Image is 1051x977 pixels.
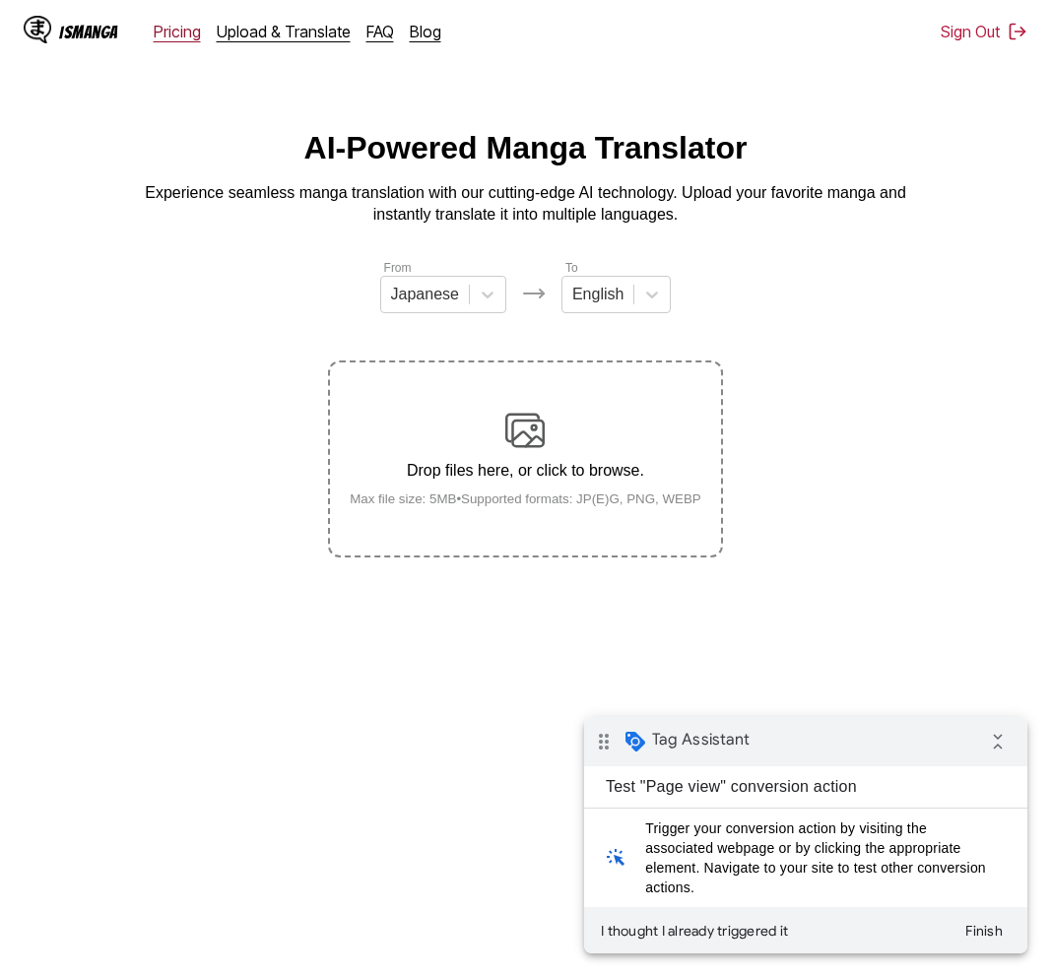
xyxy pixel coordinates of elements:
[217,22,351,41] a: Upload & Translate
[16,121,48,161] i: web_traffic
[8,196,213,231] button: I thought I already triggered it
[61,101,411,180] span: Trigger your conversion action by visiting the associated webpage or by clicking the appropriate ...
[24,16,154,47] a: IsManga LogoIsManga
[394,5,433,44] i: Collapse debug badge
[68,13,165,33] span: Tag Assistant
[334,462,717,480] p: Drop files here, or click to browse.
[59,23,118,41] div: IsManga
[410,22,441,41] a: Blog
[304,130,748,166] h1: AI-Powered Manga Translator
[522,282,546,305] img: Languages icon
[24,16,51,43] img: IsManga Logo
[364,196,435,231] button: Finish
[565,261,578,275] label: To
[941,22,1027,41] button: Sign Out
[132,182,920,227] p: Experience seamless manga translation with our cutting-edge AI technology. Upload your favorite m...
[334,491,717,506] small: Max file size: 5MB • Supported formats: JP(E)G, PNG, WEBP
[1008,22,1027,41] img: Sign out
[366,22,394,41] a: FAQ
[154,22,201,41] a: Pricing
[384,261,412,275] label: From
